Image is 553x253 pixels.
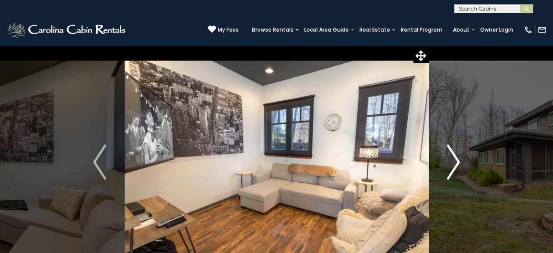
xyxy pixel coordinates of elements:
[476,24,517,36] a: Owner Login
[447,145,460,180] img: arrow
[355,24,395,36] a: Real Estate
[300,24,353,36] a: Local Area Guide
[208,25,239,34] a: My Favs
[396,24,447,36] a: Rental Program
[538,25,546,34] img: mail-regular-white.png
[218,26,239,34] span: My Favs
[7,21,128,39] img: White-1-2.png
[248,24,298,36] a: Browse Rentals
[449,24,474,36] a: About
[524,25,533,34] img: phone-regular-white.png
[93,145,106,180] img: arrow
